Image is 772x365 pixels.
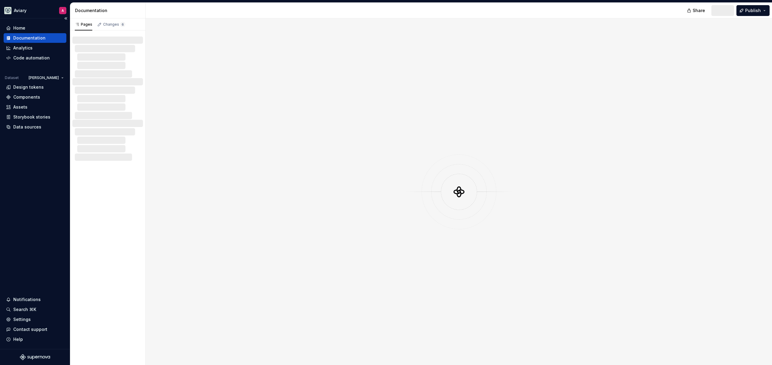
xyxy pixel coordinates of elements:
[4,7,11,14] img: 256e2c79-9abd-4d59-8978-03feab5a3943.png
[13,25,25,31] div: Home
[75,22,92,27] div: Pages
[103,22,125,27] div: Changes
[736,5,770,16] button: Publish
[5,75,19,80] div: Dataset
[4,325,66,334] button: Contact support
[120,22,125,27] span: 6
[29,75,59,80] span: [PERSON_NAME]
[13,104,27,110] div: Assets
[4,335,66,344] button: Help
[62,14,70,23] button: Collapse sidebar
[13,35,46,41] div: Documentation
[4,102,66,112] a: Assets
[4,33,66,43] a: Documentation
[13,316,31,322] div: Settings
[1,4,69,17] button: AviaryA
[13,124,41,130] div: Data sources
[4,92,66,102] a: Components
[13,55,50,61] div: Code automation
[4,305,66,314] button: Search ⌘K
[4,112,66,122] a: Storybook stories
[13,94,40,100] div: Components
[4,43,66,53] a: Analytics
[4,122,66,132] a: Data sources
[693,8,705,14] span: Share
[13,306,36,313] div: Search ⌘K
[4,295,66,304] button: Notifications
[4,23,66,33] a: Home
[4,53,66,63] a: Code automation
[26,74,66,82] button: [PERSON_NAME]
[684,5,709,16] button: Share
[62,8,64,13] div: A
[4,82,66,92] a: Design tokens
[13,336,23,342] div: Help
[20,354,50,360] svg: Supernova Logo
[14,8,27,14] div: Aviary
[13,326,47,332] div: Contact support
[13,114,50,120] div: Storybook stories
[4,315,66,324] a: Settings
[75,8,143,14] div: Documentation
[13,84,44,90] div: Design tokens
[13,297,41,303] div: Notifications
[745,8,761,14] span: Publish
[13,45,33,51] div: Analytics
